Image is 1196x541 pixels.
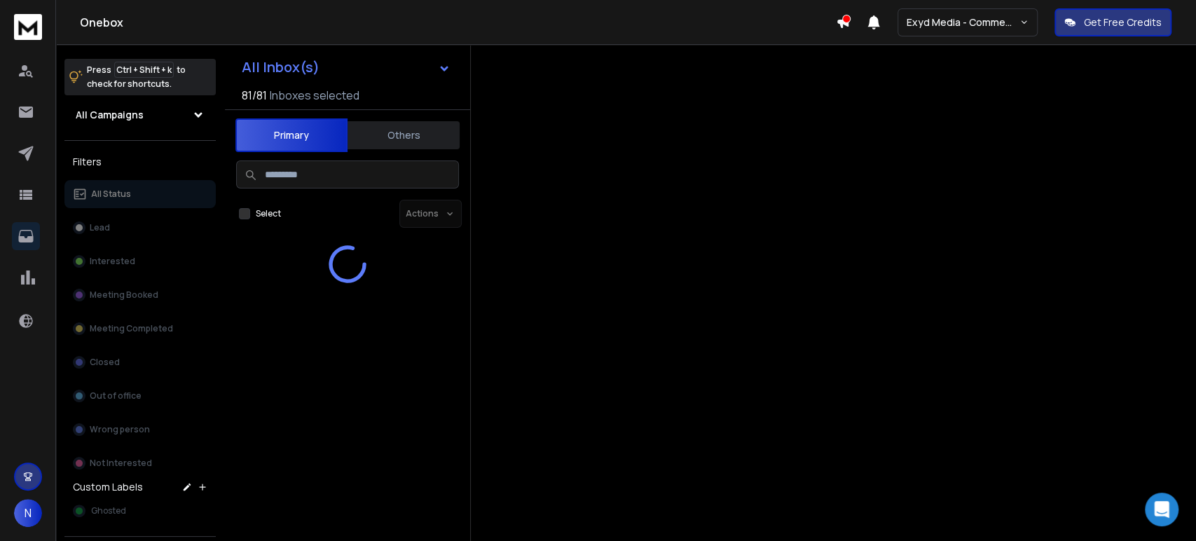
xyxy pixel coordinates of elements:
button: N [14,499,42,527]
p: Press to check for shortcuts. [87,63,186,91]
h3: Custom Labels [73,480,143,494]
img: logo [14,14,42,40]
span: 81 / 81 [242,87,267,104]
button: All Inbox(s) [231,53,462,81]
h3: Inboxes selected [270,87,359,104]
button: All Campaigns [64,101,216,129]
button: Primary [235,118,348,152]
button: Get Free Credits [1054,8,1171,36]
h1: All Campaigns [76,108,144,122]
h3: Filters [64,152,216,172]
button: Others [348,120,460,151]
p: Get Free Credits [1084,15,1162,29]
div: Open Intercom Messenger [1145,493,1178,526]
label: Select [256,208,281,219]
h1: Onebox [80,14,836,31]
h1: All Inbox(s) [242,60,319,74]
span: Ctrl + Shift + k [114,62,174,78]
p: Exyd Media - Commercial Cleaning [907,15,1019,29]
